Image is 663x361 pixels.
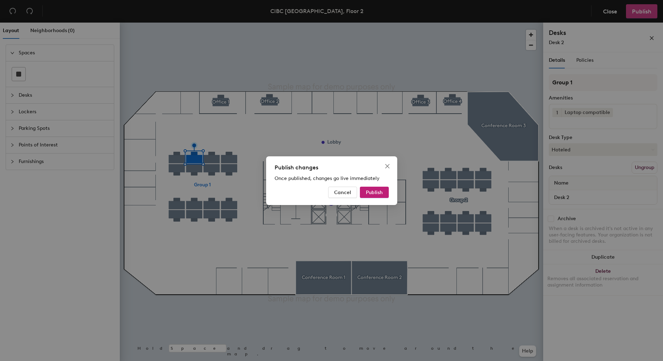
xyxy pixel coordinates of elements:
div: Publish changes [275,163,389,172]
span: close [385,163,390,169]
span: Cancel [334,189,351,195]
button: Cancel [328,187,357,198]
button: Publish [360,187,389,198]
span: Close [382,163,393,169]
span: Once published, changes go live immediately [275,175,380,181]
button: Close [382,161,393,172]
span: Publish [366,189,383,195]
